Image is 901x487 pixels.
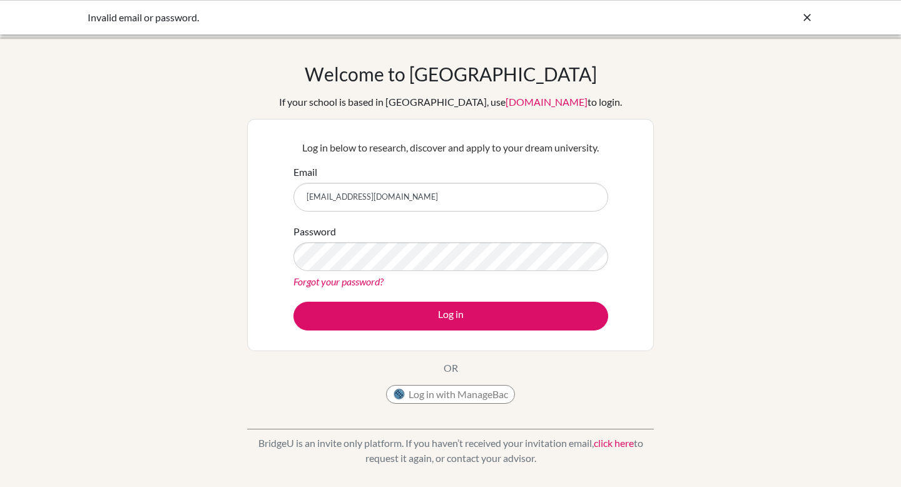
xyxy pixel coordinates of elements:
p: Log in below to research, discover and apply to your dream university. [293,140,608,155]
a: Forgot your password? [293,275,384,287]
div: Invalid email or password. [88,10,626,25]
h1: Welcome to [GEOGRAPHIC_DATA] [305,63,597,85]
div: If your school is based in [GEOGRAPHIC_DATA], use to login. [279,95,622,110]
a: [DOMAIN_NAME] [506,96,588,108]
p: OR [444,361,458,376]
button: Log in [293,302,608,331]
button: Log in with ManageBac [386,385,515,404]
p: BridgeU is an invite only platform. If you haven’t received your invitation email, to request it ... [247,436,654,466]
a: click here [594,437,634,449]
label: Password [293,224,336,239]
label: Email [293,165,317,180]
